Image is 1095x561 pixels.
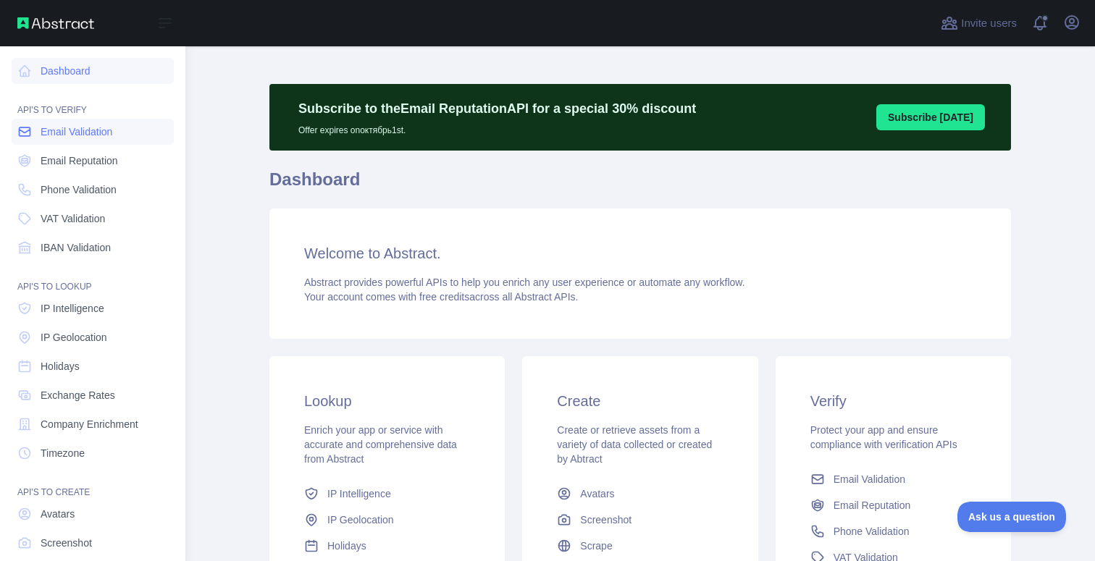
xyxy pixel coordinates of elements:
[876,104,985,130] button: Subscribe [DATE]
[298,119,696,136] p: Offer expires on октябрь 1st.
[12,235,174,261] a: IBAN Validation
[12,177,174,203] a: Phone Validation
[41,125,112,139] span: Email Validation
[41,182,117,197] span: Phone Validation
[810,424,957,450] span: Protect your app and ensure compliance with verification APIs
[41,153,118,168] span: Email Reputation
[12,58,174,84] a: Dashboard
[12,87,174,116] div: API'S TO VERIFY
[12,501,174,527] a: Avatars
[41,359,80,374] span: Holidays
[41,301,104,316] span: IP Intelligence
[327,539,366,553] span: Holidays
[551,481,729,507] a: Avatars
[938,12,1020,35] button: Invite users
[12,411,174,437] a: Company Enrichment
[834,524,910,539] span: Phone Validation
[834,472,905,486] span: Email Validation
[580,486,614,501] span: Avatars
[580,513,632,527] span: Screenshot
[12,206,174,232] a: VAT Validation
[12,530,174,556] a: Screenshot
[419,291,469,303] span: free credits
[41,240,111,255] span: IBAN Validation
[41,211,105,226] span: VAT Validation
[805,466,982,492] a: Email Validation
[12,382,174,408] a: Exchange Rates
[810,391,976,411] h3: Verify
[12,295,174,321] a: IP Intelligence
[304,291,578,303] span: Your account comes with across all Abstract APIs.
[304,243,976,263] h3: Welcome to Abstract.
[327,513,394,527] span: IP Geolocation
[41,536,92,550] span: Screenshot
[298,481,476,507] a: IP Intelligence
[957,502,1066,532] iframe: Toggle Customer Support
[12,353,174,379] a: Holidays
[17,17,94,29] img: Abstract API
[41,330,107,345] span: IP Geolocation
[12,469,174,498] div: API'S TO CREATE
[298,533,476,559] a: Holidays
[12,119,174,145] a: Email Validation
[304,277,745,288] span: Abstract provides powerful APIs to help you enrich any user experience or automate any workflow.
[304,391,470,411] h3: Lookup
[12,263,174,292] div: API'S TO LOOKUP
[41,417,138,431] span: Company Enrichment
[12,440,174,466] a: Timezone
[41,507,75,521] span: Avatars
[269,168,1011,203] h1: Dashboard
[557,391,723,411] h3: Create
[304,424,457,465] span: Enrich your app or service with accurate and comprehensive data from Abstract
[12,148,174,174] a: Email Reputation
[551,507,729,533] a: Screenshot
[41,388,115,402] span: Exchange Rates
[834,498,911,513] span: Email Reputation
[961,15,1017,32] span: Invite users
[551,533,729,559] a: Scrape
[298,507,476,533] a: IP Geolocation
[580,539,612,553] span: Scrape
[298,98,696,119] p: Subscribe to the Email Reputation API for a special 30 % discount
[327,486,391,501] span: IP Intelligence
[805,492,982,518] a: Email Reputation
[41,446,85,460] span: Timezone
[805,518,982,544] a: Phone Validation
[12,324,174,350] a: IP Geolocation
[557,424,712,465] span: Create or retrieve assets from a variety of data collected or created by Abtract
